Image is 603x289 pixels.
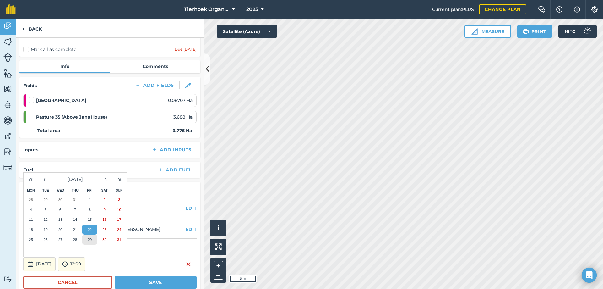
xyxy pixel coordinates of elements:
button: Print [517,25,552,38]
span: [DATE] [68,176,83,182]
button: Add Fuel [153,165,197,174]
button: 17 August 2025 [112,214,127,225]
button: EDIT [186,205,197,212]
img: Two speech bubbles overlapping with the left bubble in the forefront [538,6,546,13]
strong: Total area [37,127,60,134]
button: EDIT [186,226,197,233]
img: svg+xml;base64,PD94bWwgdmVyc2lvbj0iMS4wIiBlbmNvZGluZz0idXRmLTgiPz4KPCEtLSBHZW5lcmF0b3I6IEFkb2JlIE... [27,260,34,268]
abbr: 28 August 2025 [73,237,77,242]
button: 15 August 2025 [82,214,97,225]
button: 14 August 2025 [68,214,83,225]
button: + [214,261,223,270]
div: Open Intercom Messenger [582,268,597,283]
abbr: 27 August 2025 [58,237,62,242]
img: A cog icon [591,6,598,13]
abbr: 24 August 2025 [117,227,121,231]
img: svg+xml;base64,PD94bWwgdmVyc2lvbj0iMS4wIiBlbmNvZGluZz0idXRmLTgiPz4KPCEtLSBHZW5lcmF0b3I6IEFkb2JlIE... [3,21,12,31]
abbr: 1 August 2025 [89,197,91,202]
img: svg+xml;base64,PHN2ZyB3aWR0aD0iMTgiIGhlaWdodD0iMTgiIHZpZXdCb3g9IjAgMCAxOCAxOCIgZmlsbD0ibm9uZSIgeG... [185,83,191,88]
img: svg+xml;base64,PD94bWwgdmVyc2lvbj0iMS4wIiBlbmNvZGluZz0idXRmLTgiPz4KPCEtLSBHZW5lcmF0b3I6IEFkb2JlIE... [3,100,12,109]
img: Ruler icon [471,28,478,35]
img: svg+xml;base64,PD94bWwgdmVyc2lvbj0iMS4wIiBlbmNvZGluZz0idXRmLTgiPz4KPCEtLSBHZW5lcmF0b3I6IEFkb2JlIE... [3,116,12,125]
strong: Pasture 35 (Above Jans House) [36,114,107,120]
button: – [214,270,223,280]
abbr: Monday [27,188,35,192]
button: 5 August 2025 [38,205,53,215]
button: 19 August 2025 [38,225,53,235]
button: 16 August 2025 [97,214,112,225]
a: Change plan [479,4,526,14]
abbr: 2 August 2025 [103,197,105,202]
img: svg+xml;base64,PHN2ZyB4bWxucz0iaHR0cDovL3d3dy53My5vcmcvMjAwMC9zdmciIHdpZHRoPSI1NiIgaGVpZ2h0PSI2MC... [3,84,12,94]
a: Back [16,19,48,37]
button: 31 August 2025 [112,235,127,245]
img: svg+xml;base64,PD94bWwgdmVyc2lvbj0iMS4wIiBlbmNvZGluZz0idXRmLTgiPz4KPCEtLSBHZW5lcmF0b3I6IEFkb2JlIE... [580,25,593,38]
h4: Fuel [23,166,33,173]
button: Add Fields [130,81,179,90]
button: 30 July 2025 [53,195,68,205]
abbr: 28 July 2025 [29,197,33,202]
abbr: 5 August 2025 [45,208,46,212]
button: 24 August 2025 [112,225,127,235]
abbr: Sunday [116,188,122,192]
button: 23 August 2025 [97,225,112,235]
img: svg+xml;base64,PHN2ZyB4bWxucz0iaHR0cDovL3d3dy53My5vcmcvMjAwMC9zdmciIHdpZHRoPSI1NiIgaGVpZ2h0PSI2MC... [3,37,12,47]
h4: Fields [23,82,37,89]
span: Current plan : PLUS [432,6,474,13]
button: 8 August 2025 [82,205,97,215]
button: 3 August 2025 [112,195,127,205]
button: Add Inputs [147,145,197,154]
img: svg+xml;base64,PD94bWwgdmVyc2lvbj0iMS4wIiBlbmNvZGluZz0idXRmLTgiPz4KPCEtLSBHZW5lcmF0b3I6IEFkb2JlIE... [62,260,68,268]
button: 29 August 2025 [82,235,97,245]
abbr: 21 August 2025 [73,227,77,231]
abbr: 17 August 2025 [117,217,121,221]
abbr: 26 August 2025 [44,237,48,242]
abbr: 22 August 2025 [88,227,92,231]
abbr: 23 August 2025 [102,227,106,231]
button: 4 August 2025 [24,205,38,215]
abbr: 9 August 2025 [103,208,105,212]
button: 20 August 2025 [53,225,68,235]
abbr: 30 July 2025 [58,197,62,202]
strong: [GEOGRAPHIC_DATA] [36,97,86,104]
button: 12 August 2025 [38,214,53,225]
a: Info [19,60,110,72]
abbr: 31 July 2025 [73,197,77,202]
img: svg+xml;base64,PD94bWwgdmVyc2lvbj0iMS4wIiBlbmNvZGluZz0idXRmLTgiPz4KPCEtLSBHZW5lcmF0b3I6IEFkb2JlIE... [3,163,12,172]
img: svg+xml;base64,PD94bWwgdmVyc2lvbj0iMS4wIiBlbmNvZGluZz0idXRmLTgiPz4KPCEtLSBHZW5lcmF0b3I6IEFkb2JlIE... [3,147,12,157]
abbr: 13 August 2025 [58,217,62,221]
abbr: 19 August 2025 [44,227,48,231]
span: i [217,224,219,232]
img: Four arrows, one pointing top left, one top right, one bottom right and the last bottom left [215,243,222,250]
abbr: 18 August 2025 [29,227,33,231]
img: fieldmargin Logo [6,4,16,14]
button: 21 August 2025 [68,225,83,235]
abbr: 10 August 2025 [117,208,121,212]
span: 16 ° C [565,25,575,38]
abbr: 14 August 2025 [73,217,77,221]
button: 16 °C [558,25,597,38]
abbr: Thursday [72,188,79,192]
abbr: 3 August 2025 [118,197,120,202]
img: svg+xml;base64,PD94bWwgdmVyc2lvbj0iMS4wIiBlbmNvZGluZz0idXRmLTgiPz4KPCEtLSBHZW5lcmF0b3I6IEFkb2JlIE... [3,276,12,282]
span: Tierhoek Organic Farm [184,6,229,13]
span: 3.688 Ha [173,114,193,120]
button: 7 August 2025 [68,205,83,215]
button: Measure [464,25,511,38]
abbr: Saturday [101,188,108,192]
button: [DATE] [23,257,56,271]
label: Mark all as complete [23,46,76,53]
button: › [99,173,113,186]
abbr: 30 August 2025 [102,237,106,242]
button: 25 August 2025 [24,235,38,245]
abbr: 16 August 2025 [102,217,106,221]
span: 0.08707 Ha [168,97,193,104]
button: 9 August 2025 [97,205,112,215]
button: 31 July 2025 [68,195,83,205]
a: Comments [110,60,200,72]
button: 28 August 2025 [68,235,83,245]
h4: Inputs [23,146,38,153]
button: 12:00 [58,257,85,271]
img: svg+xml;base64,PHN2ZyB4bWxucz0iaHR0cDovL3d3dy53My5vcmcvMjAwMC9zdmciIHdpZHRoPSIxNiIgaGVpZ2h0PSIyNC... [186,260,191,268]
button: 18 August 2025 [24,225,38,235]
